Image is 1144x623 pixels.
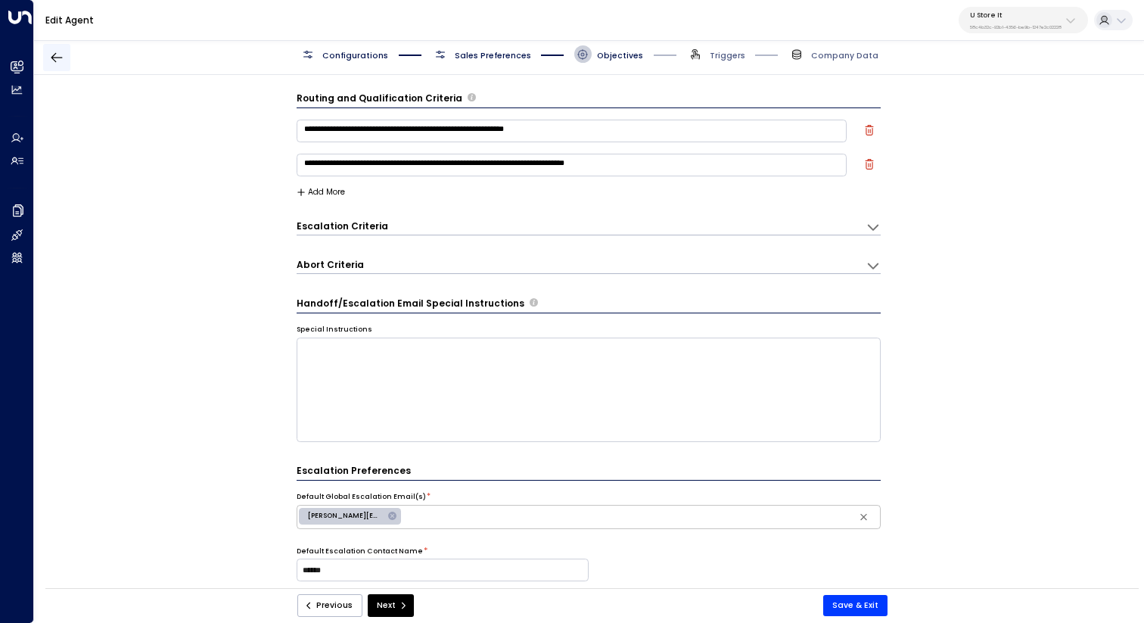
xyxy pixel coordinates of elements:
[297,492,426,503] label: Default Global Escalation Email(s)
[854,507,873,526] button: Clear
[299,508,401,525] div: [PERSON_NAME][EMAIL_ADDRESS][DOMAIN_NAME]
[297,297,524,310] h3: Handoff/Escalation Email Special Instructions
[297,594,362,617] button: Previous
[823,595,888,616] button: Save & Exit
[297,258,364,271] h3: Abort Criteria
[597,50,643,61] span: Objectives
[297,258,881,274] div: Abort CriteriaDefine the scenarios in which the AI agent should abort or terminate the conversati...
[959,7,1088,33] button: U Store It58c4b32c-92b1-4356-be9b-1247e2c02228
[45,14,94,26] a: Edit Agent
[530,297,538,310] span: Provide any specific instructions for the content of handoff or escalation emails. These notes gu...
[710,50,745,61] span: Triggers
[297,325,372,335] label: Special Instructions
[468,92,476,105] span: Define the criteria the agent uses to determine whether a lead is qualified for further actions l...
[322,50,388,61] span: Configurations
[297,220,881,235] div: Escalation CriteriaDefine the scenarios in which the AI agent should escalate the conversation to...
[297,92,462,105] h3: Routing and Qualification Criteria
[970,24,1062,30] p: 58c4b32c-92b1-4356-be9b-1247e2c02228
[297,220,388,232] h3: Escalation Criteria
[970,11,1062,20] p: U Store It
[297,464,881,481] h3: Escalation Preferences
[368,594,414,617] button: Next
[455,50,531,61] span: Sales Preferences
[297,188,346,197] button: Add More
[299,511,392,521] span: [PERSON_NAME][EMAIL_ADDRESS][DOMAIN_NAME]
[811,50,878,61] span: Company Data
[297,547,423,557] label: Default Escalation Contact Name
